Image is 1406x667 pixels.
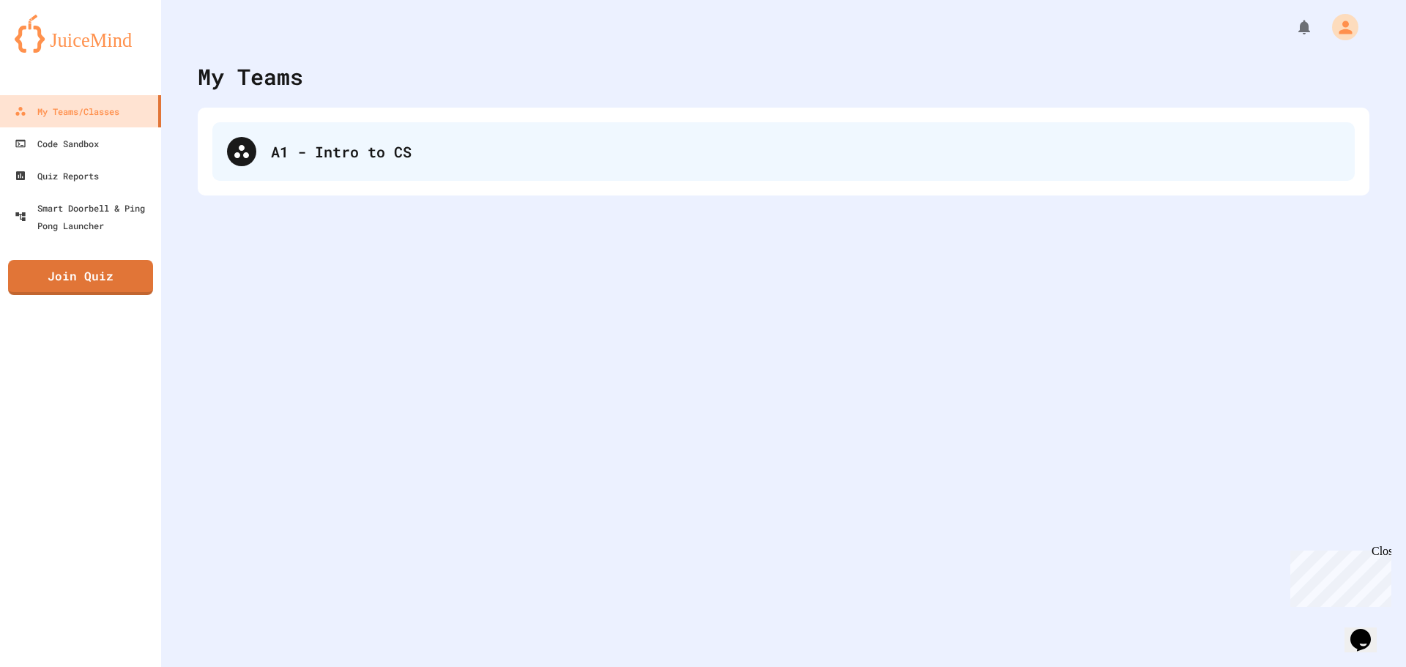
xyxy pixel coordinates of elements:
div: Quiz Reports [15,167,99,185]
iframe: chat widget [1344,608,1391,652]
a: Join Quiz [8,260,153,295]
div: A1 - Intro to CS [212,122,1355,181]
div: A1 - Intro to CS [271,141,1340,163]
div: My Notifications [1268,15,1317,40]
div: My Account [1317,10,1362,44]
div: My Teams/Classes [15,103,119,120]
iframe: chat widget [1284,545,1391,607]
div: Chat with us now!Close [6,6,101,93]
div: Code Sandbox [15,135,99,152]
img: logo-orange.svg [15,15,146,53]
div: My Teams [198,60,303,93]
div: Smart Doorbell & Ping Pong Launcher [15,199,155,234]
